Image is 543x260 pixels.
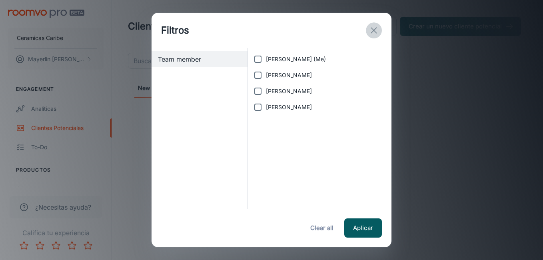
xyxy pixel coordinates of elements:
[306,218,338,238] button: Clear all
[344,218,382,238] button: Aplicar
[161,23,189,38] h1: Filtros
[158,54,241,64] span: Team member
[266,55,326,64] span: [PERSON_NAME] (Me)
[152,51,248,67] div: Team member
[266,71,312,80] span: [PERSON_NAME]
[266,87,312,96] span: [PERSON_NAME]
[366,22,382,38] button: exit
[266,103,312,112] span: [PERSON_NAME]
